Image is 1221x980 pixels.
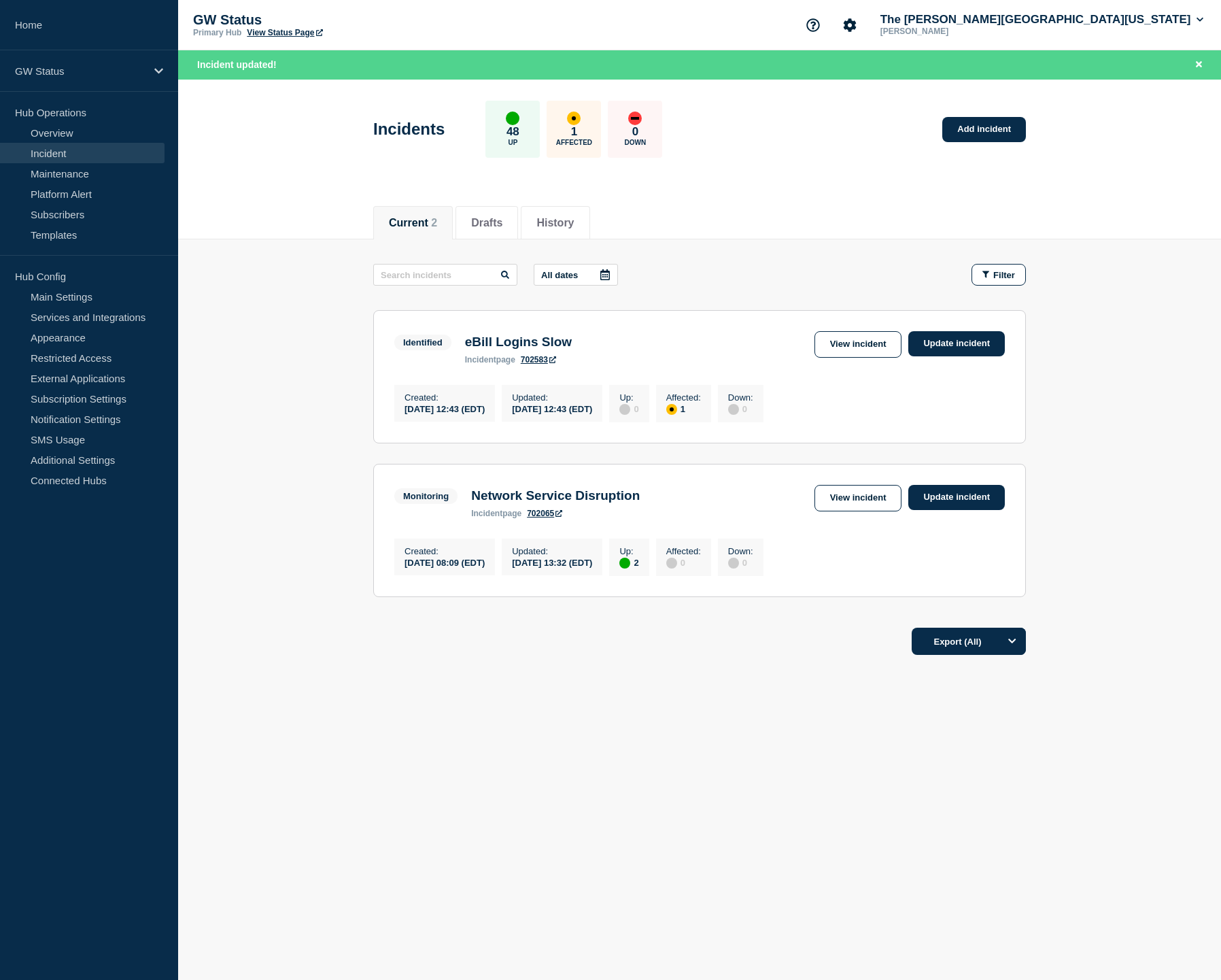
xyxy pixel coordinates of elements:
[993,270,1015,280] span: Filter
[465,355,496,365] span: incident
[999,628,1026,655] button: Options
[471,509,502,518] span: incident
[728,404,739,415] div: disabled
[471,217,502,229] button: Drafts
[728,546,753,556] p: Down :
[389,217,437,229] button: Current 2
[405,403,485,414] div: [DATE] 12:43 (EDT)
[799,11,827,39] button: Support
[878,27,1019,36] p: [PERSON_NAME]
[394,335,451,350] span: Identified
[512,392,592,403] p: Updated :
[619,556,638,569] div: 2
[666,546,701,556] p: Affected :
[619,558,630,569] div: up
[193,12,465,28] p: GW Status
[666,404,677,415] div: affected
[512,546,592,556] p: Updated :
[508,139,517,146] p: Up
[632,125,638,139] p: 0
[373,264,517,286] input: Search incidents
[527,509,562,518] a: 702065
[471,509,521,518] p: page
[728,392,753,403] p: Down :
[814,485,902,511] a: View incident
[666,556,701,569] div: 0
[728,556,753,569] div: 0
[942,117,1026,142] a: Add incident
[567,112,581,125] div: affected
[1190,57,1207,73] button: Close banner
[728,403,753,415] div: 0
[619,403,638,415] div: 0
[197,59,277,70] span: Incident updated!
[193,28,241,37] p: Primary Hub
[908,331,1005,356] a: Update incident
[471,488,640,503] h3: Network Service Disruption
[512,403,592,414] div: [DATE] 12:43 (EDT)
[405,392,485,403] p: Created :
[373,120,445,139] h1: Incidents
[625,139,647,146] p: Down
[536,217,574,229] button: History
[971,264,1026,286] button: Filter
[619,392,638,403] p: Up :
[394,488,458,504] span: Monitoring
[836,11,864,39] button: Account settings
[666,403,701,415] div: 1
[814,331,902,358] a: View incident
[521,355,556,365] a: 702583
[512,556,592,568] div: [DATE] 13:32 (EDT)
[571,125,577,139] p: 1
[619,404,630,415] div: disabled
[506,125,519,139] p: 48
[912,628,1026,655] button: Export (All)
[405,546,485,556] p: Created :
[465,355,515,365] p: page
[465,335,572,350] h3: eBill Logins Slow
[728,558,739,569] div: disabled
[534,264,618,286] button: All dates
[666,558,677,569] div: disabled
[431,217,437,229] span: 2
[541,270,578,280] p: All dates
[506,112,519,125] div: up
[628,112,642,125] div: down
[878,13,1206,27] button: The [PERSON_NAME][GEOGRAPHIC_DATA][US_STATE]
[15,65,145,77] p: GW Status
[619,546,638,556] p: Up :
[247,28,322,37] a: View Status Page
[556,139,592,146] p: Affected
[405,556,485,568] div: [DATE] 08:09 (EDT)
[908,485,1005,510] a: Update incident
[666,392,701,403] p: Affected :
